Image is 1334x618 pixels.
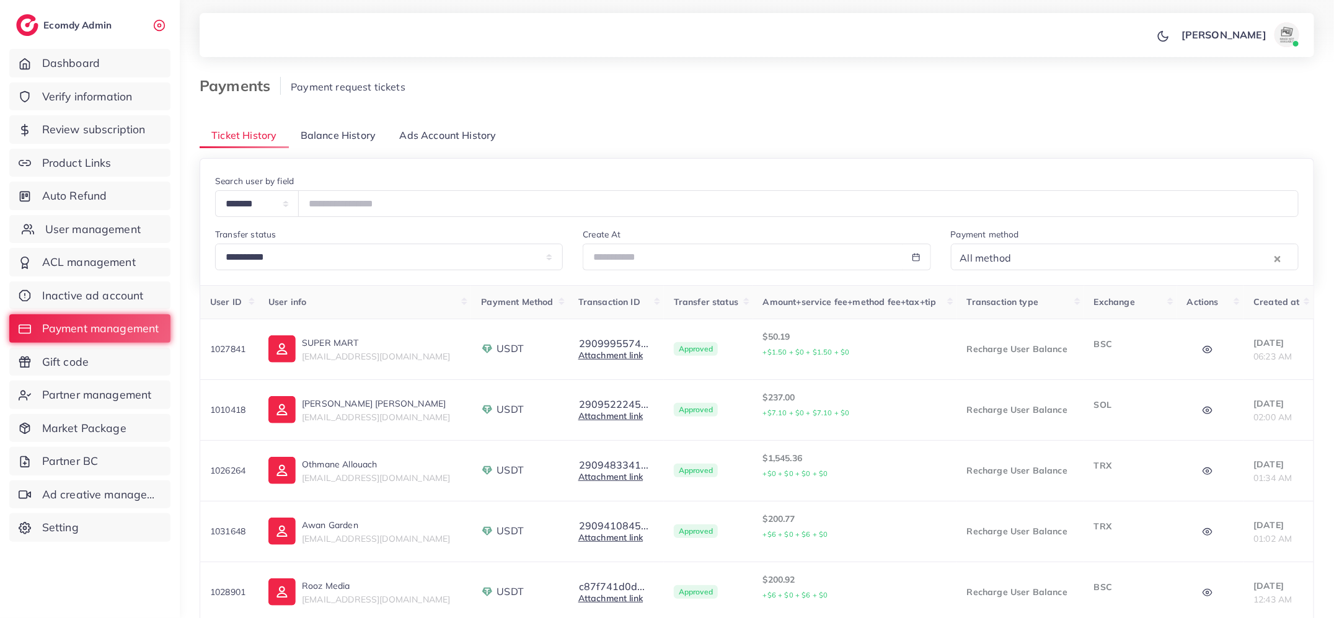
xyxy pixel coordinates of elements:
span: [EMAIL_ADDRESS][DOMAIN_NAME] [302,472,450,483]
h2: Ecomdy Admin [43,19,115,31]
span: All method [958,249,1014,268]
p: [DATE] [1253,578,1304,593]
p: [DATE] [1253,335,1304,350]
a: Partner BC [9,447,170,475]
button: Clear Selected [1274,251,1281,265]
span: Created at [1253,296,1300,307]
span: [EMAIL_ADDRESS][DOMAIN_NAME] [302,351,450,362]
img: payment [481,586,493,598]
img: payment [481,404,493,416]
button: 2909995574... [578,338,649,349]
label: Search user by field [215,175,294,187]
p: $1,545.36 [763,451,947,481]
span: Payment management [42,320,159,337]
a: ACL management [9,248,170,276]
p: 1027841 [210,342,249,356]
a: Verify information [9,82,170,111]
label: Payment method [951,228,1019,241]
p: Awan Garden [302,518,450,532]
span: USDT [497,524,524,538]
p: [PERSON_NAME] [PERSON_NAME] [302,396,450,411]
p: Recharge User Balance [967,342,1074,356]
p: BSC [1094,337,1167,351]
span: 01:34 AM [1253,472,1292,483]
a: Attachment link [578,471,643,482]
p: Recharge User Balance [967,585,1074,599]
p: Recharge User Balance [967,524,1074,539]
label: Transfer status [215,228,276,241]
span: ACL management [42,254,136,270]
span: Dashboard [42,55,100,71]
a: Market Package [9,414,170,443]
a: User management [9,215,170,244]
p: SUPER MART [302,335,450,350]
span: 02:00 AM [1253,412,1292,423]
span: Payment request tickets [291,81,405,93]
p: [DATE] [1253,457,1304,472]
p: $50.19 [763,329,947,360]
p: Rooz Media [302,578,450,593]
a: Gift code [9,348,170,376]
span: Approved [674,403,718,417]
img: ic-user-info.36bf1079.svg [268,518,296,545]
span: Transaction type [967,296,1039,307]
span: 01:02 AM [1253,533,1292,544]
span: Approved [674,585,718,599]
span: User ID [210,296,242,307]
small: +$6 + $0 + $6 + $0 [763,591,828,599]
p: TRX [1094,458,1167,473]
p: Recharge User Balance [967,402,1074,417]
span: [EMAIL_ADDRESS][DOMAIN_NAME] [302,412,450,423]
a: Ad creative management [9,480,170,509]
a: logoEcomdy Admin [16,14,115,36]
p: Othmane Allouach [302,457,450,472]
button: 2909522245... [578,399,649,410]
p: SOL [1094,397,1167,412]
small: +$7.10 + $0 + $7.10 + $0 [763,408,850,417]
p: 1028901 [210,585,249,599]
input: Search for option [1015,249,1271,268]
span: USDT [497,463,524,477]
span: Ad creative management [42,487,161,503]
small: +$0 + $0 + $0 + $0 [763,469,828,478]
span: Inactive ad account [42,288,144,304]
button: 2909483341... [578,459,649,470]
span: USDT [497,402,524,417]
img: ic-user-info.36bf1079.svg [268,335,296,363]
span: Ticket History [211,128,276,143]
span: Review subscription [42,121,146,138]
span: Product Links [42,155,112,171]
a: Partner management [9,381,170,409]
span: Auto Refund [42,188,107,204]
span: Payment Method [481,296,553,307]
a: Attachment link [578,350,643,361]
span: Setting [42,519,79,536]
img: ic-user-info.36bf1079.svg [268,578,296,606]
p: [PERSON_NAME] [1182,27,1266,42]
span: [EMAIL_ADDRESS][DOMAIN_NAME] [302,533,450,544]
a: [PERSON_NAME]avatar [1175,22,1304,47]
span: Partner management [42,387,152,403]
div: Search for option [951,244,1299,270]
p: TRX [1094,519,1167,534]
p: 1026264 [210,463,249,478]
h3: Payments [200,77,281,95]
a: Attachment link [578,593,643,604]
p: 1031648 [210,524,249,539]
img: ic-user-info.36bf1079.svg [268,396,296,423]
small: +$6 + $0 + $6 + $0 [763,530,828,539]
span: Amount+service fee+method fee+tax+tip [763,296,937,307]
span: User management [45,221,141,237]
span: USDT [497,585,524,599]
img: ic-user-info.36bf1079.svg [268,457,296,484]
span: Partner BC [42,453,99,469]
span: Verify information [42,89,133,105]
p: 1010418 [210,402,249,417]
span: Approved [674,464,718,477]
span: Transfer status [674,296,738,307]
a: Attachment link [578,532,643,543]
a: Setting [9,513,170,542]
img: logo [16,14,38,36]
span: Approved [674,524,718,538]
a: Inactive ad account [9,281,170,310]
